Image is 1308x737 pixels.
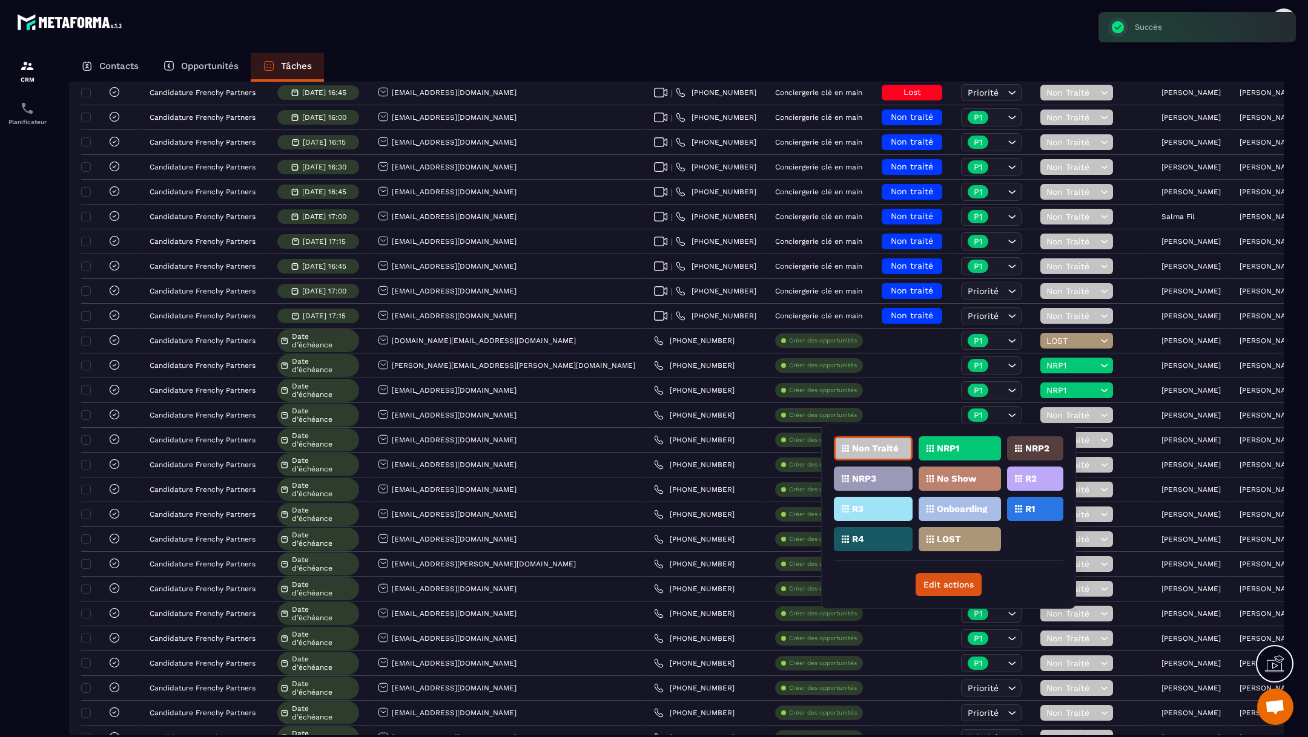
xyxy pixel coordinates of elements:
p: [PERSON_NAME] [1161,262,1221,270]
p: Conciergerie clé en main [775,138,862,146]
span: Non Traité [1046,212,1097,221]
p: Créer des opportunités [789,336,857,345]
span: | [671,312,673,321]
span: | [671,262,673,271]
p: [PERSON_NAME] [1161,535,1221,543]
p: Créer des opportunités [789,609,857,618]
p: [PERSON_NAME] [1240,361,1299,370]
p: [PERSON_NAME] [1240,88,1299,97]
a: [PHONE_NUMBER] [676,187,756,197]
p: Conciergerie clé en main [775,88,862,97]
p: [PERSON_NAME] [1161,560,1221,568]
p: [PERSON_NAME] [1240,212,1299,221]
img: formation [20,59,35,73]
p: [PERSON_NAME] [1161,188,1221,196]
p: Onboarding [937,505,987,513]
span: Date d’échéance [292,580,356,597]
span: Non Traité [1046,658,1097,668]
p: [PERSON_NAME] [1161,709,1221,717]
p: [PERSON_NAME] [1240,460,1299,469]
p: Candidature Frenchy Partners [150,411,256,419]
p: Conciergerie clé en main [775,312,862,320]
p: [PERSON_NAME] [1240,585,1299,593]
span: Non Traité [1046,187,1097,197]
p: [PERSON_NAME] [1161,609,1221,618]
p: [PERSON_NAME] [1161,237,1221,246]
p: Créer des opportunités [789,659,857,667]
p: P1 [974,113,982,122]
span: Date d’échéance [292,680,356,696]
a: [PHONE_NUMBER] [654,435,735,445]
a: [PHONE_NUMBER] [654,410,735,420]
p: P1 [974,609,982,618]
p: Candidature Frenchy Partners [150,188,256,196]
span: Date d’échéance [292,704,356,721]
img: scheduler [20,101,35,116]
p: [PERSON_NAME] [1161,312,1221,320]
span: Priorité [968,683,999,693]
p: [PERSON_NAME] [1240,163,1299,171]
p: Créer des opportunités [789,436,857,444]
p: Créer des opportunités [789,361,857,370]
a: Contacts [69,53,151,82]
span: LOST [1046,336,1097,346]
p: P1 [974,634,982,643]
span: Non Traité [1046,88,1097,97]
p: [PERSON_NAME] [1240,659,1299,667]
span: Date d’échéance [292,407,356,424]
p: [PERSON_NAME] [1240,634,1299,643]
a: Tâches [251,53,324,82]
p: Candidature Frenchy Partners [150,237,256,246]
p: Créer des opportunités [789,684,857,692]
span: Non traité [891,310,933,320]
a: [PHONE_NUMBER] [676,212,756,221]
a: [PHONE_NUMBER] [676,311,756,321]
p: P1 [974,386,982,395]
span: Non Traité [1046,237,1097,246]
a: [PHONE_NUMBER] [676,88,756,97]
p: [PERSON_NAME] [1240,609,1299,618]
p: Créer des opportunités [789,460,857,469]
span: Non Traité [1046,113,1097,122]
span: Non Traité [1046,261,1097,271]
p: Candidature Frenchy Partners [150,436,256,444]
p: Candidature Frenchy Partners [150,336,256,345]
p: [PERSON_NAME] [1161,361,1221,370]
p: Conciergerie clé en main [775,287,862,295]
a: [PHONE_NUMBER] [676,137,756,147]
a: [PHONE_NUMBER] [676,261,756,271]
p: P1 [974,262,982,270]
span: Date d’échéance [292,605,356,622]
p: Conciergerie clé en main [775,113,862,122]
p: [DATE] 16:45 [302,88,346,97]
p: Candidature Frenchy Partners [150,312,256,320]
p: Candidature Frenchy Partners [150,361,256,370]
p: P1 [974,212,982,221]
p: NRP1 [937,444,959,453]
span: | [671,113,673,122]
span: Priorité [968,708,999,718]
p: [PERSON_NAME] [1240,560,1299,568]
span: Priorité [968,286,999,296]
p: [PERSON_NAME] [1240,237,1299,246]
span: Non Traité [1046,609,1097,618]
p: [PERSON_NAME] [1161,510,1221,519]
span: Non Traité [1046,137,1097,147]
p: [PERSON_NAME] [1161,287,1221,295]
p: Candidature Frenchy Partners [150,634,256,643]
button: Edit actions [916,573,982,596]
span: | [671,287,673,296]
a: formationformationCRM [3,50,51,92]
span: | [671,188,673,197]
p: [PERSON_NAME] [1240,312,1299,320]
span: | [671,212,673,221]
p: Conciergerie clé en main [775,237,862,246]
span: NRP1 [1046,361,1097,370]
span: | [671,237,673,246]
p: Candidature Frenchy Partners [150,386,256,395]
p: P1 [974,188,982,196]
p: [PERSON_NAME] [1161,585,1221,593]
span: NRP1 [1046,385,1097,395]
p: Candidature Frenchy Partners [150,460,256,469]
a: [PHONE_NUMBER] [676,286,756,296]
